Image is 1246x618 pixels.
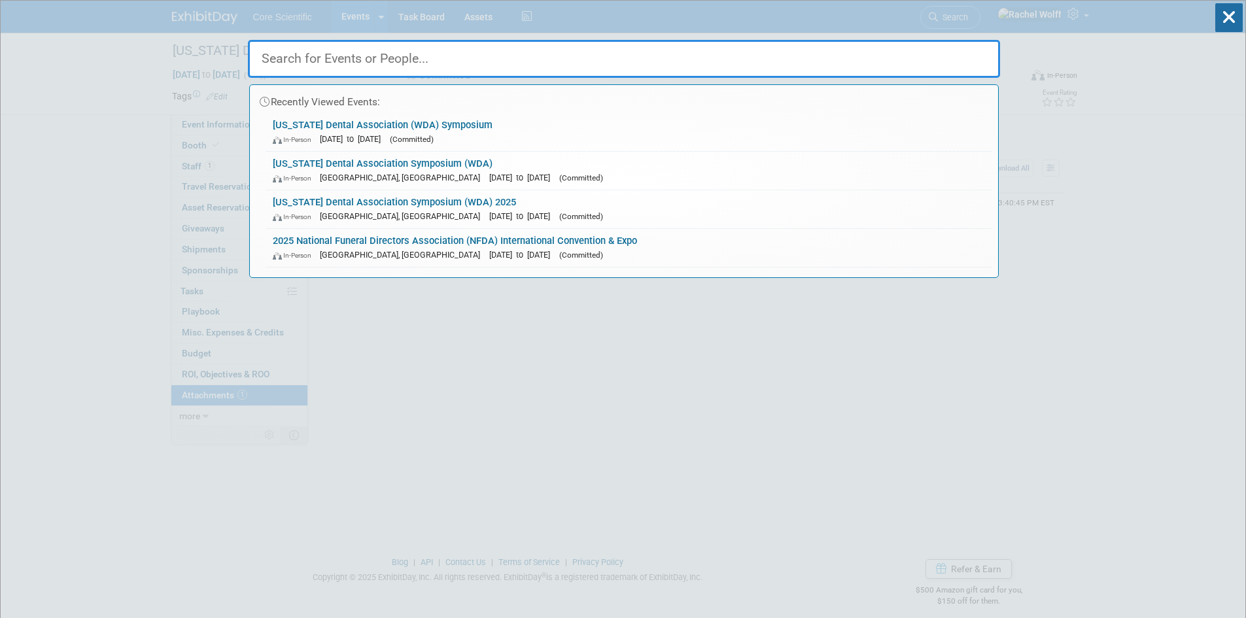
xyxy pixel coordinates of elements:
div: Recently Viewed Events: [256,85,992,113]
span: [GEOGRAPHIC_DATA], [GEOGRAPHIC_DATA] [320,173,487,182]
span: (Committed) [559,173,603,182]
span: (Committed) [390,135,434,144]
span: (Committed) [559,212,603,221]
a: [US_STATE] Dental Association Symposium (WDA) 2025 In-Person [GEOGRAPHIC_DATA], [GEOGRAPHIC_DATA]... [266,190,992,228]
span: [GEOGRAPHIC_DATA], [GEOGRAPHIC_DATA] [320,250,487,260]
input: Search for Events or People... [248,40,1000,78]
span: [DATE] to [DATE] [489,173,557,182]
span: In-Person [273,251,317,260]
span: [DATE] to [DATE] [489,250,557,260]
span: [DATE] to [DATE] [320,134,387,144]
span: In-Person [273,135,317,144]
span: In-Person [273,213,317,221]
a: 2025 National Funeral Directors Association (NFDA) International Convention & Expo In-Person [GEO... [266,229,992,267]
span: In-Person [273,174,317,182]
a: [US_STATE] Dental Association (WDA) Symposium In-Person [DATE] to [DATE] (Committed) [266,113,992,151]
span: [GEOGRAPHIC_DATA], [GEOGRAPHIC_DATA] [320,211,487,221]
span: (Committed) [559,250,603,260]
span: [DATE] to [DATE] [489,211,557,221]
a: [US_STATE] Dental Association Symposium (WDA) In-Person [GEOGRAPHIC_DATA], [GEOGRAPHIC_DATA] [DAT... [266,152,992,190]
